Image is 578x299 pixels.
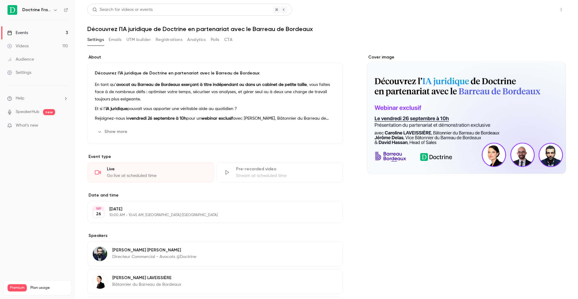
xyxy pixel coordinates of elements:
[16,109,39,115] a: SpeakerHub
[22,7,51,13] h6: Doctrine France
[109,213,311,218] p: 10:00 AM - 10:45 AM, [GEOGRAPHIC_DATA]/[GEOGRAPHIC_DATA]
[367,54,566,174] section: Cover image
[112,254,196,260] p: Directeur Commercial - Avocats @Doctrine
[211,35,219,45] button: Polls
[156,35,182,45] button: Registrations
[16,122,38,129] span: What's new
[7,70,31,76] div: Settings
[528,4,552,16] button: Share
[30,285,68,290] span: Plan usage
[61,123,68,128] iframe: Noticeable Trigger
[95,115,335,122] p: Rejoignez-nous le pour un avec [PERSON_NAME], Bâtonnier du Barreau de Bordeaux [PERSON_NAME], Vic...
[87,54,343,60] label: About
[87,154,343,160] p: Event type
[224,35,232,45] button: CTA
[216,162,343,183] div: Pre-recorded videoStream at scheduled time
[16,95,24,102] span: Help
[8,284,27,291] span: Premium
[7,43,29,49] div: Videos
[107,173,207,179] div: Go live at scheduled time
[129,116,186,121] strong: vendredi 26 septembre à 10h
[87,241,343,266] div: David Hassan[PERSON_NAME] [PERSON_NAME]Directeur Commercial - Avocats @Doctrine
[87,269,343,294] div: Caroline LAVEISSIÈRE[PERSON_NAME] LAVEISSIÈREBâtonnier du Barreau de Bordeaux
[43,109,55,115] span: new
[7,30,28,36] div: Events
[93,247,107,261] img: David Hassan
[112,282,181,288] p: Bâtonnier du Barreau de Bordeaux
[95,127,131,137] button: Show more
[93,274,107,289] img: Caroline LAVEISSIÈRE
[236,166,336,172] div: Pre-recorded video
[126,35,151,45] button: UTM builder
[93,206,104,211] div: SEP
[95,81,335,103] p: En tant qu’ , vous faites face à de nombreux défis : optimiser votre temps, sécuriser vos analyse...
[7,56,34,62] div: Audience
[8,5,17,15] img: Doctrine France
[107,166,207,172] div: Live
[87,192,343,198] label: Date and time
[87,233,343,239] label: Speakers
[112,247,196,253] p: [PERSON_NAME] [PERSON_NAME]
[95,70,335,76] p: Découvrez l'IA juridique de Doctrine en partenariat avec le Barreau de Bordeaux
[87,162,214,183] div: LiveGo live at scheduled time
[236,173,336,179] div: Stream at scheduled time
[96,211,101,217] p: 26
[95,105,335,112] p: Et si l’ pouvait vous apporter une véritable aide au quotidien ?
[106,107,127,111] strong: IA juridique
[109,206,311,212] p: [DATE]
[87,25,566,33] h1: Découvrez l'IA juridique de Doctrine en partenariat avec le Barreau de Bordeaux
[92,7,153,13] div: Search for videos or events
[7,95,68,102] li: help-dropdown-opener
[201,116,233,121] strong: webinar exclusif
[116,83,307,87] strong: avocat au Barreau de Bordeaux exerçant à titre indépendant ou dans un cabinet de petite taille
[109,35,121,45] button: Emails
[87,35,104,45] button: Settings
[367,54,566,60] label: Cover image
[187,35,206,45] button: Analytics
[112,275,181,281] p: [PERSON_NAME] LAVEISSIÈRE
